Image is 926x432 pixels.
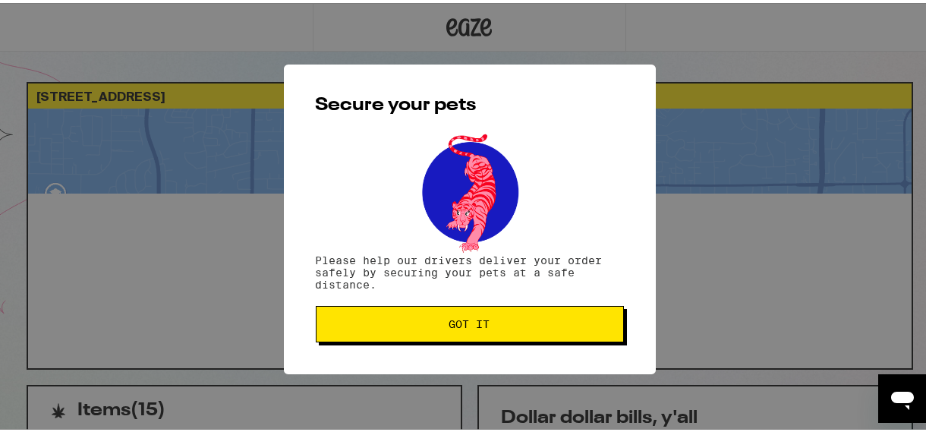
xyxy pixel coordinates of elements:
img: pets [408,127,532,251]
span: Got it [449,316,490,326]
h2: Secure your pets [316,93,624,112]
p: Please help our drivers deliver your order safely by securing your pets at a safe distance. [316,251,624,288]
button: Got it [316,303,624,339]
